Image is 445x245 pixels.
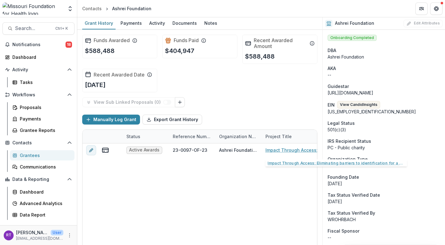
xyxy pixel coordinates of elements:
span: Legal Status [328,120,355,126]
div: Proposals [20,104,70,111]
button: edit [86,145,96,155]
a: Dashboard [10,187,74,197]
div: Reference Number [169,133,215,140]
div: Dashboard [12,54,70,60]
div: Project Title [262,130,339,143]
button: Edit Attributes [404,20,443,27]
span: Guidestar [328,83,349,90]
a: Impact Through Access: Eliminating barriers to identification for a healthier [US_STATE] [265,147,335,153]
a: Documents [170,17,199,29]
div: Project Title [262,133,295,140]
a: Communications [10,162,74,172]
button: Get Help [430,2,443,15]
button: Search... [2,22,74,35]
div: Payments [20,116,70,122]
p: EIN [328,102,335,108]
h2: Ashrei Foundation [335,21,374,26]
div: Reana Thomas [6,233,11,237]
a: Payments [10,114,74,124]
span: AKA [328,65,336,72]
span: IRS Recipient Status [328,138,371,144]
div: Organization Name [215,130,262,143]
a: Advanced Analytics [10,198,74,208]
span: Contacts [12,140,65,146]
div: Status [123,133,144,140]
p: [DATE] [328,198,440,205]
div: PC - Public charity [328,144,440,151]
button: Notifications18 [2,40,74,50]
button: Open entity switcher [66,2,74,15]
div: Reference Number [169,130,215,143]
a: Grant History [82,17,116,29]
div: Status [123,130,169,143]
div: Tasks [20,79,70,85]
div: Grantee Reports [20,127,70,133]
button: Open Workflows [2,90,74,100]
span: 18 [66,42,72,48]
div: Grantees [20,152,70,159]
div: Payments [118,19,144,28]
span: Search... [15,25,52,31]
span: Tax Status Verified Date [328,192,380,198]
div: -- [328,234,440,241]
div: Organization Name [215,133,262,140]
button: Link Grants [175,97,185,107]
nav: breadcrumb [80,4,154,13]
p: View Sub Linked Proposals ( 0 ) [94,100,163,105]
h2: Recent Awarded Date [94,72,145,78]
span: Workflows [12,92,65,98]
p: [EMAIL_ADDRESS][DOMAIN_NAME] [16,236,63,241]
span: Active Awards [129,147,159,153]
a: Grantees [10,150,74,160]
img: Missouri Foundation for Health logo [2,2,63,15]
p: -- [328,162,440,169]
h2: Recent Awarded Amount [254,37,307,49]
div: Dashboard [20,189,70,195]
div: Data Report [20,212,70,218]
p: $404,947 [165,46,194,55]
div: [US_EMPLOYER_IDENTIFICATION_NUMBER] [328,108,440,115]
a: Dashboard [2,52,74,62]
a: Activity [147,17,167,29]
p: -- [328,72,440,78]
span: Tax Status Verified By [328,210,375,216]
div: Activity [147,19,167,28]
div: Documents [170,19,199,28]
div: [DATE] [328,180,440,187]
p: [DATE] [85,80,106,90]
p: [PERSON_NAME] [16,229,48,236]
div: Ashrei Foundation [112,5,151,12]
div: Ctrl + K [54,25,69,32]
div: 501(c)(3) [328,126,440,133]
button: Export Grant History [142,115,202,125]
span: Data & Reporting [12,177,65,182]
div: Advanced Analytics [20,200,70,207]
h2: Funds Paid [174,37,199,43]
p: WROHRBACH [328,216,440,223]
button: View Sub Linked Proposals (0) [82,97,175,107]
div: Ashrei Foundation [219,147,258,153]
p: $588,488 [85,46,115,55]
a: Proposals [10,102,74,112]
span: Organization Type [328,156,368,162]
a: Data Report [10,210,74,220]
span: Notifications [12,42,66,47]
p: $588,488 [245,52,275,61]
span: Onboarding Completed [328,35,377,41]
a: Grantee Reports [10,125,74,135]
div: Ashrei Foundation [328,54,440,60]
button: View CandidInsights [337,101,380,108]
button: Open Contacts [2,138,74,148]
span: Founding Date [328,174,359,180]
span: Fiscal Sponsor [328,228,359,234]
h2: Funds Awarded [94,37,130,43]
button: More [66,232,73,239]
div: [URL][DOMAIN_NAME] [328,90,440,96]
div: Notes [202,19,220,28]
div: 23-0097-OF-23 [173,147,207,153]
a: Contacts [80,4,104,13]
button: Open Data & Reporting [2,174,74,184]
